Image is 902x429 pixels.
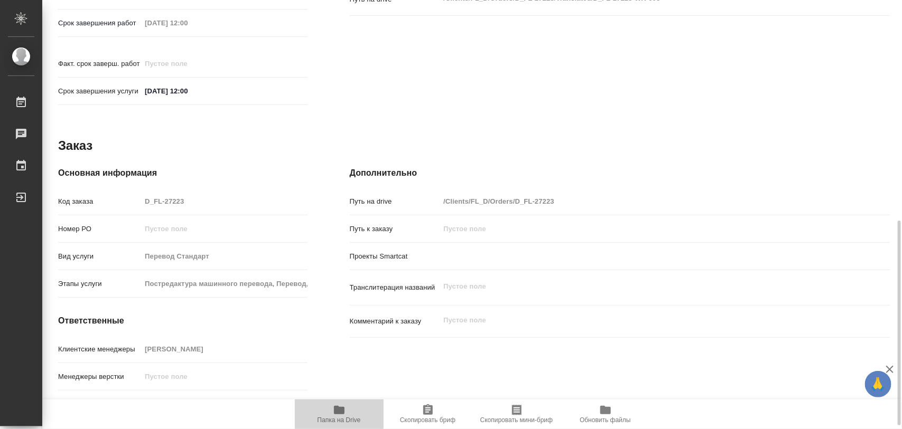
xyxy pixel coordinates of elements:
[58,224,141,234] p: Номер РО
[865,371,891,397] button: 🙏
[350,282,440,293] p: Транслитерация названий
[58,196,141,207] p: Код заказа
[384,399,472,429] button: Скопировать бриф
[141,396,307,412] input: Пустое поле
[141,341,307,357] input: Пустое поле
[295,399,384,429] button: Папка на Drive
[141,369,307,384] input: Пустое поле
[141,194,307,209] input: Пустое поле
[58,86,141,97] p: Срок завершения услуги
[58,314,308,327] h4: Ответственные
[400,416,455,424] span: Скопировать бриф
[58,59,141,69] p: Факт. срок заверш. работ
[141,221,307,236] input: Пустое поле
[580,416,631,424] span: Обновить файлы
[350,167,890,179] h4: Дополнительно
[58,279,141,289] p: Этапы услуги
[440,221,845,236] input: Пустое поле
[58,371,141,382] p: Менеджеры верстки
[561,399,650,429] button: Обновить файлы
[58,399,141,409] p: Проектный менеджер
[350,196,440,207] p: Путь на drive
[480,416,553,424] span: Скопировать мини-бриф
[869,373,887,395] span: 🙏
[58,344,141,355] p: Клиентские менеджеры
[58,137,92,154] h2: Заказ
[350,251,440,262] p: Проекты Smartcat
[58,251,141,262] p: Вид услуги
[350,316,440,327] p: Комментарий к заказу
[58,18,141,28] p: Срок завершения работ
[141,83,234,99] input: ✎ Введи что-нибудь
[58,167,308,179] h4: Основная информация
[141,276,307,291] input: Пустое поле
[318,416,361,424] span: Папка на Drive
[440,194,845,209] input: Пустое поле
[141,15,234,31] input: Пустое поле
[472,399,561,429] button: Скопировать мини-бриф
[350,224,440,234] p: Путь к заказу
[141,56,234,71] input: Пустое поле
[141,249,307,264] input: Пустое поле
